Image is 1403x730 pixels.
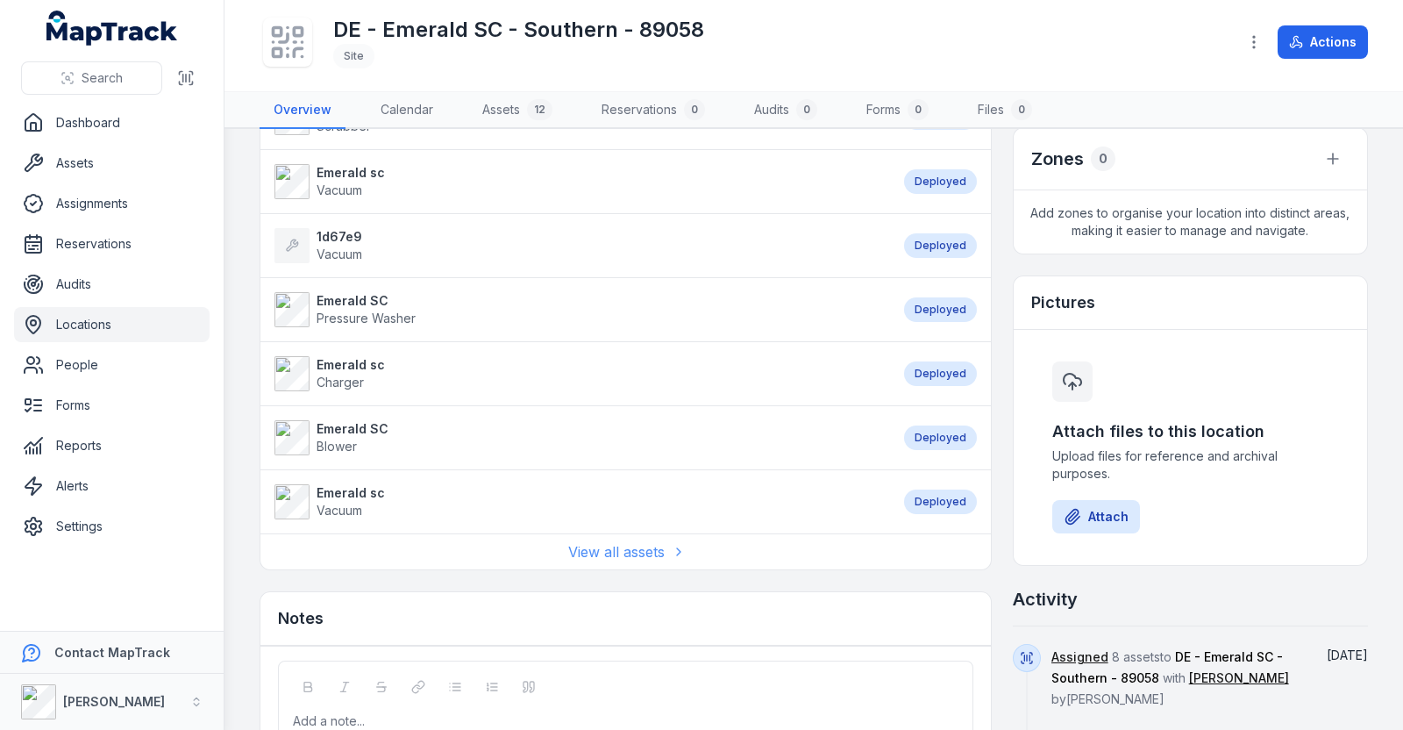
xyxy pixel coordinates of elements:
[317,292,416,310] strong: Emerald SC
[54,645,170,660] strong: Contact MapTrack
[274,484,887,519] a: Emerald scVacuum
[1189,669,1289,687] a: [PERSON_NAME]
[588,92,719,129] a: Reservations0
[333,44,374,68] div: Site
[14,146,210,181] a: Assets
[317,356,385,374] strong: Emerald sc
[260,92,345,129] a: Overview
[468,92,566,129] a: Assets12
[1052,447,1328,483] span: Upload files for reference and archival purposes.
[904,361,977,386] div: Deployed
[1051,648,1108,666] a: Assigned
[14,388,210,423] a: Forms
[904,490,977,514] div: Deployed
[317,182,362,197] span: Vacuum
[14,186,210,221] a: Assignments
[14,267,210,302] a: Audits
[317,375,364,390] span: Charger
[1011,99,1032,120] div: 0
[274,164,887,199] a: Emerald scVacuum
[317,247,362,261] span: Vacuum
[82,69,123,87] span: Search
[904,297,977,322] div: Deployed
[274,356,887,391] a: Emerald scCharger
[14,105,210,140] a: Dashboard
[21,61,162,95] button: Search
[527,99,552,120] div: 12
[274,292,887,327] a: Emerald SCPressure Washer
[908,99,929,120] div: 0
[278,606,324,631] h3: Notes
[317,228,362,246] strong: 1d67e9
[317,503,362,518] span: Vacuum
[1052,419,1328,444] h3: Attach files to this location
[14,347,210,383] a: People
[14,428,210,463] a: Reports
[1327,648,1368,662] time: 8/14/2025, 3:24:20 PM
[63,694,165,709] strong: [PERSON_NAME]
[852,92,943,129] a: Forms0
[1014,190,1367,254] span: Add zones to organise your location into distinct areas, making it easier to manage and navigate.
[740,92,831,129] a: Audits0
[1278,25,1368,59] button: Actions
[317,311,416,326] span: Pressure Washer
[1091,147,1115,171] div: 0
[317,164,385,182] strong: Emerald sc
[14,307,210,342] a: Locations
[333,16,704,44] h1: DE - Emerald SC - Southern - 89058
[274,228,887,263] a: 1d67e9Vacuum
[1031,290,1095,315] h3: Pictures
[568,541,682,562] a: View all assets
[684,99,705,120] div: 0
[14,509,210,544] a: Settings
[964,92,1046,129] a: Files0
[904,233,977,258] div: Deployed
[1031,147,1084,171] h2: Zones
[317,420,388,438] strong: Emerald SC
[1013,587,1078,612] h2: Activity
[904,426,977,450] div: Deployed
[14,226,210,261] a: Reservations
[1052,500,1140,533] button: Attach
[904,169,977,194] div: Deployed
[14,469,210,504] a: Alerts
[46,11,178,46] a: MapTrack
[317,439,357,454] span: Blower
[1327,648,1368,662] span: [DATE]
[796,99,817,120] div: 0
[317,484,385,502] strong: Emerald sc
[367,92,447,129] a: Calendar
[1051,649,1289,706] span: 8 assets to with by [PERSON_NAME]
[274,420,887,455] a: Emerald SCBlower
